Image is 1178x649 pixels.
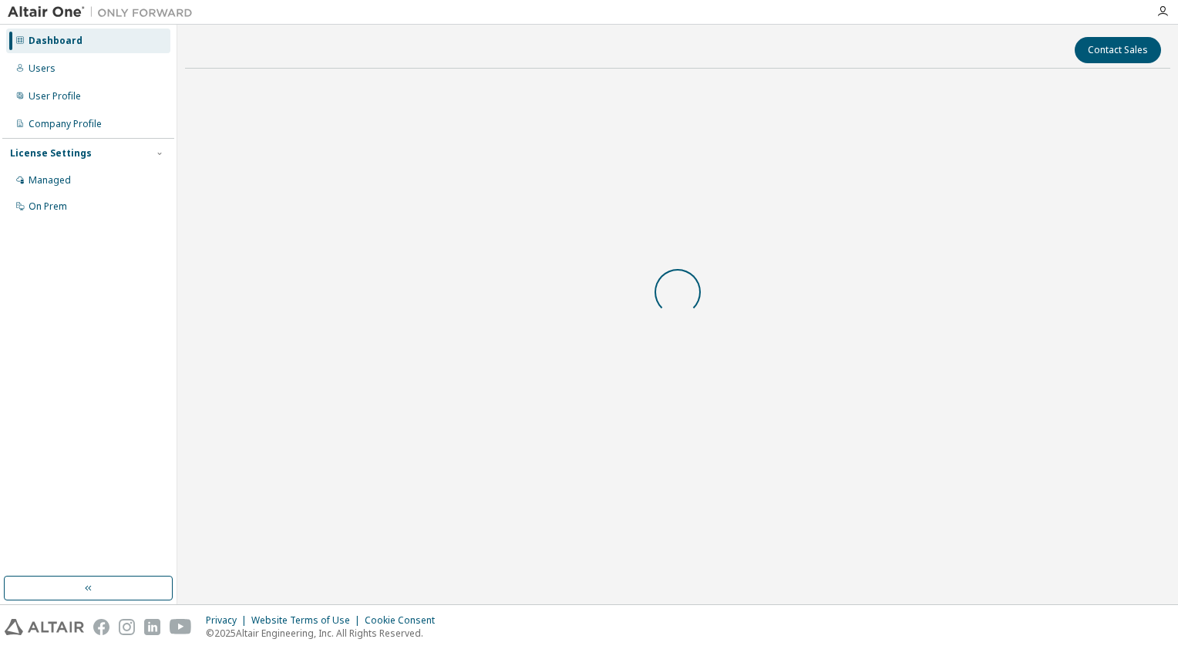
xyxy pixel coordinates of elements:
[5,619,84,635] img: altair_logo.svg
[251,614,365,627] div: Website Terms of Use
[29,118,102,130] div: Company Profile
[170,619,192,635] img: youtube.svg
[119,619,135,635] img: instagram.svg
[206,627,444,640] p: © 2025 Altair Engineering, Inc. All Rights Reserved.
[365,614,444,627] div: Cookie Consent
[206,614,251,627] div: Privacy
[144,619,160,635] img: linkedin.svg
[29,62,56,75] div: Users
[10,147,92,160] div: License Settings
[29,200,67,213] div: On Prem
[8,5,200,20] img: Altair One
[1075,37,1161,63] button: Contact Sales
[29,174,71,187] div: Managed
[29,35,82,47] div: Dashboard
[29,90,81,103] div: User Profile
[93,619,109,635] img: facebook.svg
